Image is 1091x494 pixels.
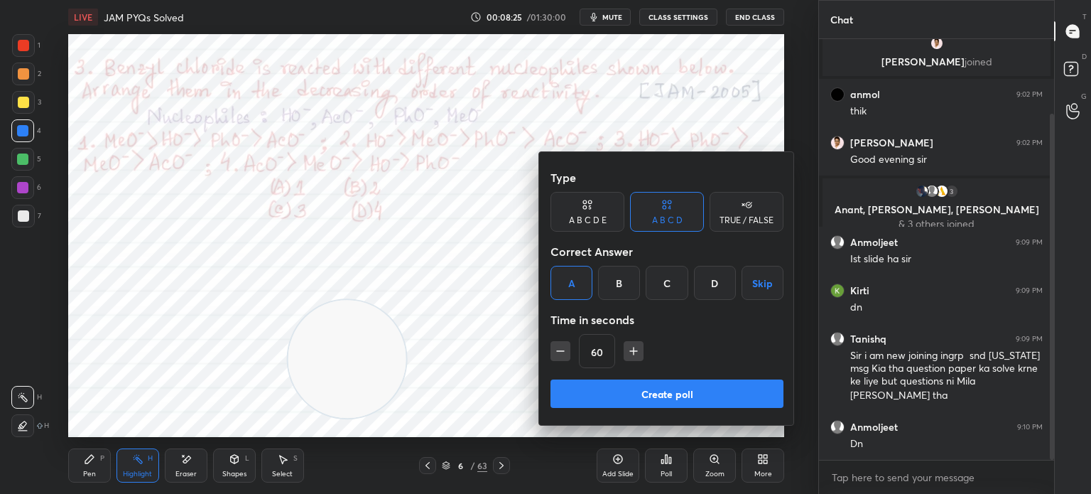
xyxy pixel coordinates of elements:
[694,266,736,300] div: D
[550,266,592,300] div: A
[646,266,688,300] div: C
[550,237,783,266] div: Correct Answer
[652,216,683,225] div: A B C D
[550,306,783,334] div: Time in seconds
[720,216,774,225] div: TRUE / FALSE
[550,163,783,192] div: Type
[569,216,607,225] div: A B C D E
[550,380,783,408] button: Create poll
[598,266,640,300] div: B
[742,266,783,300] button: Skip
